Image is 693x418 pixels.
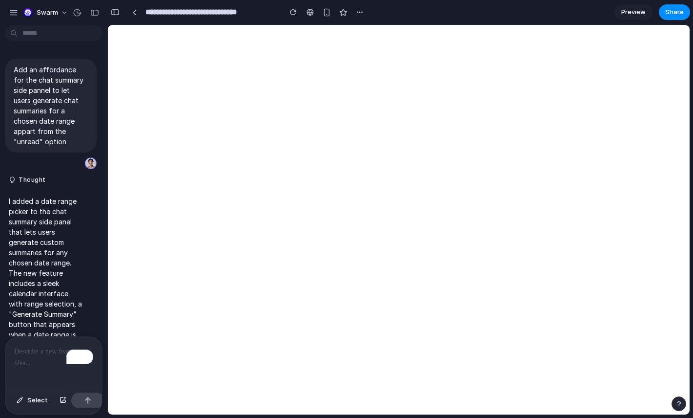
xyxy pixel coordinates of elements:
button: Share [659,4,690,20]
button: Select [12,393,53,408]
span: Preview [621,7,646,17]
a: Preview [614,4,653,20]
span: Share [665,7,684,17]
p: Add an affordance for the chat summary side pannel to let users generate chat summaries for a cho... [14,65,88,147]
span: Swarm [37,8,58,18]
div: To enrich screen reader interactions, please activate Accessibility in Grammarly extension settings [5,337,102,389]
button: Swarm [19,5,73,21]
span: Select [27,396,48,405]
iframe: To enrich screen reader interactions, please activate Accessibility in Grammarly extension settings [108,25,690,415]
